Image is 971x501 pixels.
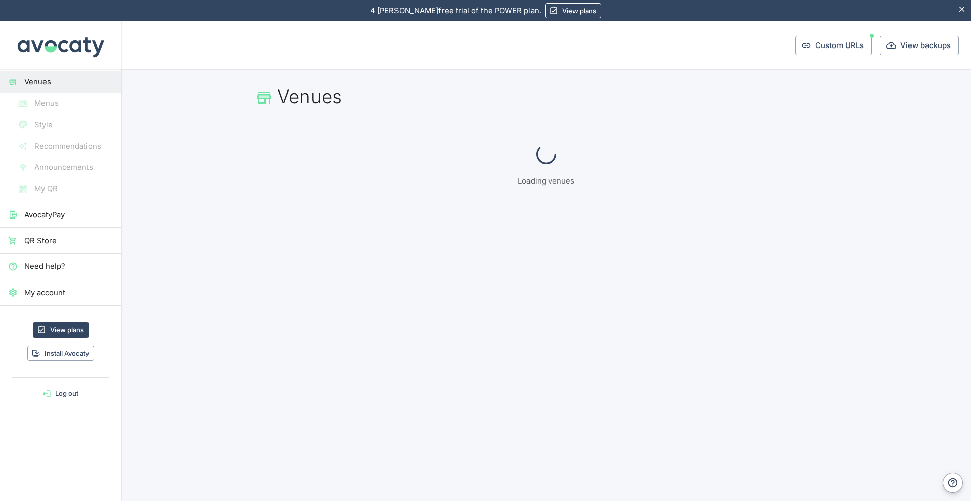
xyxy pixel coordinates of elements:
[24,287,113,298] span: My account
[880,36,959,55] button: View backups
[255,85,837,108] h1: Venues
[953,1,971,18] button: Hide notice
[370,6,438,15] span: 4 [PERSON_NAME]
[24,261,113,272] span: Need help?
[33,322,89,338] a: View plans
[24,235,113,246] span: QR Store
[4,386,117,401] button: Log out
[271,175,821,187] p: Loading venues
[545,3,601,18] a: View plans
[370,5,541,16] p: free trial of the POWER plan.
[943,473,963,493] button: Help and contact
[15,21,106,69] img: Avocaty
[795,36,872,55] button: Custom URLs
[24,209,113,220] span: AvocatyPay
[24,76,113,87] span: Venues
[27,346,94,361] button: Install Avocaty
